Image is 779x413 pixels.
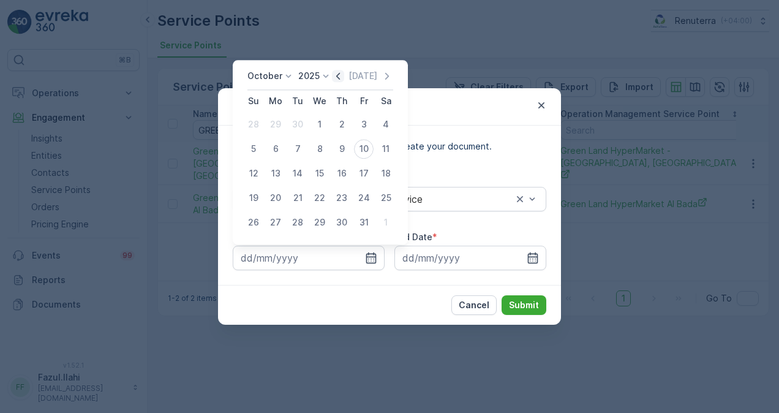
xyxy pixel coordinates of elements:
div: 22 [310,188,329,208]
div: 12 [244,164,263,183]
div: 1 [376,213,396,232]
div: 19 [244,188,263,208]
div: 18 [376,164,396,183]
div: 6 [266,139,285,159]
div: 9 [332,139,352,159]
p: October [247,70,282,82]
th: Tuesday [287,90,309,112]
div: 30 [332,213,352,232]
div: 28 [244,115,263,134]
div: 8 [310,139,329,159]
button: Submit [502,295,546,315]
p: 2025 [298,70,320,82]
div: 20 [266,188,285,208]
div: 29 [310,213,329,232]
div: 29 [266,115,285,134]
div: 16 [332,164,352,183]
div: 13 [266,164,285,183]
p: Submit [509,299,539,311]
div: 21 [288,188,307,208]
div: 23 [332,188,352,208]
div: 4 [376,115,396,134]
input: dd/mm/yyyy [233,246,385,270]
div: 31 [354,213,374,232]
div: 17 [354,164,374,183]
th: Wednesday [309,90,331,112]
div: 28 [288,213,307,232]
div: 5 [244,139,263,159]
div: 14 [288,164,307,183]
div: 15 [310,164,329,183]
div: 24 [354,188,374,208]
th: Sunday [243,90,265,112]
div: 1 [310,115,329,134]
div: 3 [354,115,374,134]
th: Saturday [375,90,397,112]
p: [DATE] [348,70,377,82]
div: 10 [354,139,374,159]
th: Friday [353,90,375,112]
th: Monday [265,90,287,112]
input: dd/mm/yyyy [394,246,546,270]
p: Cancel [459,299,489,311]
label: End Date [394,232,432,242]
th: Thursday [331,90,353,112]
div: 2 [332,115,352,134]
div: 30 [288,115,307,134]
div: 11 [376,139,396,159]
div: 7 [288,139,307,159]
div: 27 [266,213,285,232]
div: 26 [244,213,263,232]
button: Cancel [451,295,497,315]
div: 25 [376,188,396,208]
